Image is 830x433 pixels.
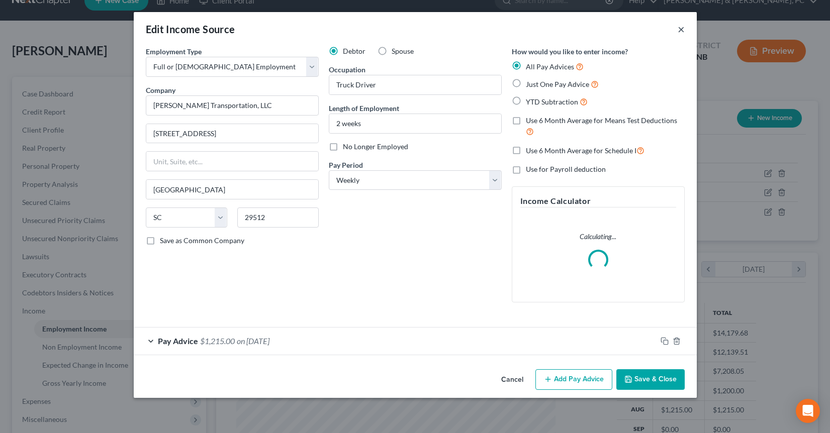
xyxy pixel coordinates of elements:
span: Save as Common Company [160,236,244,245]
button: Cancel [493,370,531,390]
label: Length of Employment [329,103,399,114]
input: -- [329,75,501,94]
span: Spouse [392,47,414,55]
input: Unit, Suite, etc... [146,152,318,171]
span: All Pay Advices [526,62,574,71]
span: Use 6 Month Average for Means Test Deductions [526,116,677,125]
input: Enter city... [146,180,318,199]
div: Edit Income Source [146,22,235,36]
span: Use 6 Month Average for Schedule I [526,146,636,155]
span: Company [146,86,175,94]
label: Occupation [329,64,365,75]
span: Just One Pay Advice [526,80,589,88]
label: How would you like to enter income? [512,46,628,57]
input: Enter zip... [237,207,319,228]
span: YTD Subtraction [526,97,578,106]
h5: Income Calculator [520,195,676,207]
div: Open Intercom Messenger [796,399,820,423]
button: × [678,23,685,35]
input: ex: 2 years [329,114,501,133]
span: No Longer Employed [343,142,408,151]
span: Debtor [343,47,365,55]
input: Search company by name... [146,95,319,116]
span: Employment Type [146,47,202,56]
span: Pay Advice [158,336,198,346]
button: Add Pay Advice [535,369,612,390]
span: $1,215.00 [200,336,235,346]
input: Enter address... [146,124,318,143]
button: Save & Close [616,369,685,390]
span: Pay Period [329,161,363,169]
span: Use for Payroll deduction [526,165,606,173]
span: on [DATE] [237,336,269,346]
p: Calculating... [520,232,676,242]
